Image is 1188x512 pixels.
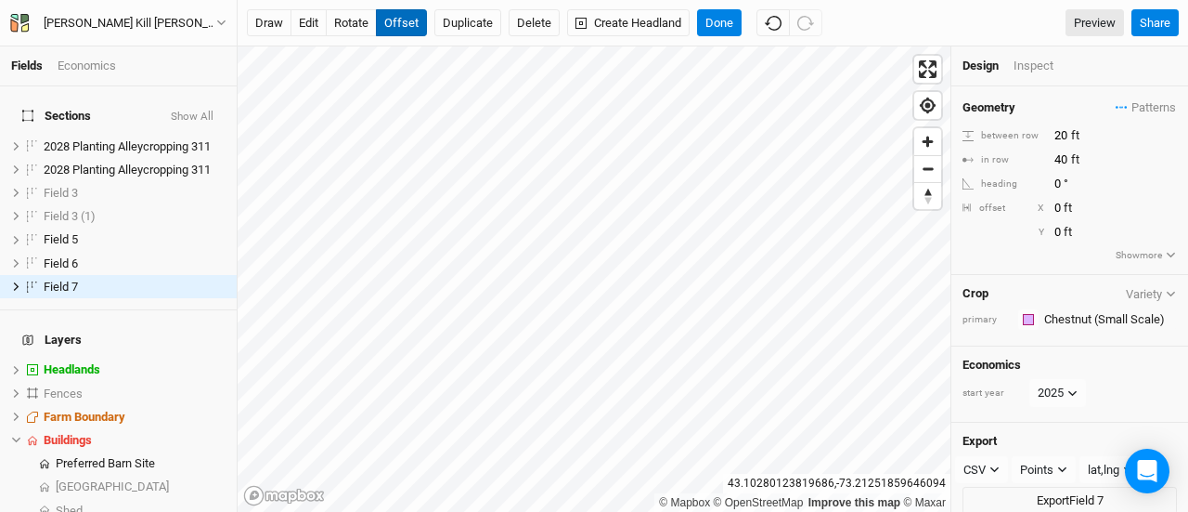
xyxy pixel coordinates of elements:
span: Field 3 (1) [44,209,96,223]
span: 2028 Planting Alleycropping 311 [44,163,211,177]
div: Inspect [1014,58,1079,74]
div: Headlands [44,362,226,377]
div: Fences [44,387,226,401]
button: Undo (^z) [756,9,790,37]
div: 2028 Planting Alleycropping 311 [44,163,226,177]
span: Zoom out [914,156,941,182]
div: 43.10280123819686 , -73.21251859646094 [723,474,950,493]
span: Preferred Barn Site [56,456,155,470]
div: start year [962,387,1027,400]
div: Field 3 [44,186,226,201]
div: Design [962,58,999,74]
div: Field 5 [44,232,226,247]
span: Field 6 [44,256,78,270]
a: Mapbox [659,496,710,509]
button: Create Headland [567,9,690,37]
button: Variety [1125,287,1177,301]
div: 2028 Planting Alleycropping 311 [44,139,226,154]
div: offset [979,202,1005,216]
button: Find my location [914,92,941,119]
h4: Geometry [962,100,1015,115]
a: Preview [1065,9,1124,37]
button: 2025 [1029,379,1086,407]
input: Chestnut (Small Scale) [1039,309,1177,331]
div: Buildings [44,433,226,448]
h4: Export [962,434,1177,449]
div: CSV [963,461,986,479]
div: Secondary Barn Site [56,479,226,494]
button: Redo (^Z) [789,9,822,37]
div: Farm Boundary [44,410,226,425]
a: Maxar [903,496,946,509]
div: Open Intercom Messenger [1125,449,1169,493]
span: Sections [22,109,91,124]
div: Batten Kill Groves [44,14,216,33]
a: OpenStreetMap [714,496,804,509]
button: Reset bearing to north [914,182,941,209]
button: lat,lng [1079,456,1142,484]
button: CSV [955,456,1008,484]
div: Points [1020,461,1053,479]
button: edit [291,9,327,37]
button: Patterns [1115,98,1177,118]
canvas: Map [238,46,950,512]
button: draw [247,9,291,37]
div: primary [962,313,1009,327]
div: Field 6 [44,256,226,271]
div: X [1038,202,1044,216]
button: offset [376,9,427,37]
button: rotate [326,9,377,37]
button: Duplicate [434,9,501,37]
h4: Layers [11,322,226,359]
button: Enter fullscreen [914,56,941,83]
a: Fields [11,59,43,72]
div: Economics [58,58,116,74]
div: between row [962,129,1044,143]
button: Showmore [1115,247,1177,264]
div: Field 3 (1) [44,209,226,224]
div: Y [979,226,1044,240]
button: Zoom in [914,128,941,155]
span: Field 3 [44,186,78,200]
button: Show All [170,111,214,124]
span: Buildings [44,433,92,447]
span: Headlands [44,362,100,376]
span: Farm Boundary [44,410,125,424]
button: Done [697,9,742,37]
a: Mapbox logo [243,485,325,506]
span: Patterns [1116,98,1176,117]
div: in row [962,153,1044,167]
div: heading [962,177,1044,191]
h4: Economics [962,358,1177,373]
span: [GEOGRAPHIC_DATA] [56,479,169,493]
span: 2028 Planting Alleycropping 311 [44,139,211,153]
span: Field 5 [44,232,78,246]
button: Zoom out [914,155,941,182]
button: Share [1131,9,1179,37]
span: Fences [44,387,83,400]
div: Preferred Barn Site [56,456,226,471]
button: Delete [509,9,560,37]
span: Field 7 [44,280,78,294]
a: Improve this map [808,496,900,509]
span: Reset bearing to north [914,183,941,209]
div: lat,lng [1088,461,1119,479]
div: [PERSON_NAME] Kill [PERSON_NAME] [44,14,216,33]
h4: Crop [962,286,988,301]
div: Field 7 [44,280,226,295]
button: Points [1012,456,1076,484]
button: [PERSON_NAME] Kill [PERSON_NAME] [9,13,227,33]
